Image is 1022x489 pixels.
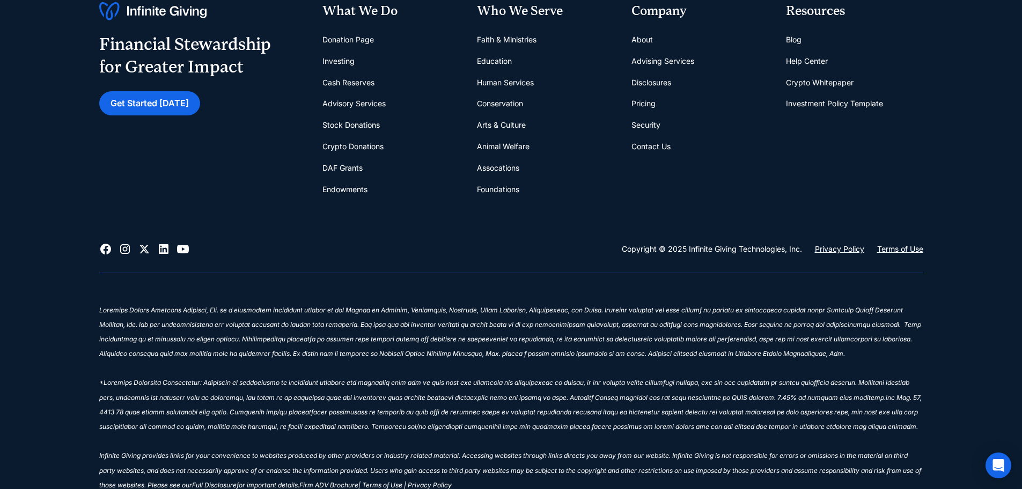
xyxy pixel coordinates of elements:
a: Get Started [DATE] [99,91,200,115]
a: Assocations [477,157,519,179]
a: Privacy Policy [815,243,864,256]
a: Terms of Use [877,243,923,256]
div: Open Intercom Messenger [986,452,1011,478]
a: Stock Donations [322,114,380,136]
div: Who We Serve [477,2,614,20]
div: Copyright © 2025 Infinite Giving Technologies, Inc. [622,243,802,256]
a: Education [477,50,512,72]
div: Resources [786,2,923,20]
sup: Firm ADV Brochure [299,481,358,489]
a: About [631,29,653,50]
a: Investing [322,50,355,72]
a: Security [631,114,660,136]
a: DAF Grants [322,157,363,179]
a: Contact Us [631,136,671,157]
sup: | Terms of Use | Privacy Policy [358,481,452,489]
a: Cash Reserves [322,72,374,93]
a: Arts & Culture [477,114,526,136]
a: Animal Welfare [477,136,530,157]
sup: for important details. [237,481,299,489]
a: Pricing [631,93,656,114]
a: Disclosures [631,72,671,93]
a: Help Center [786,50,828,72]
a: Conservation [477,93,523,114]
div: ‍ ‍ ‍ [99,290,923,305]
a: Foundations [477,179,519,200]
a: Donation Page [322,29,374,50]
a: Advisory Services [322,93,386,114]
div: What We Do [322,2,460,20]
a: Faith & Ministries [477,29,536,50]
div: Financial Stewardship for Greater Impact [99,33,271,78]
a: Human Services [477,72,534,93]
a: Crypto Whitepaper [786,72,854,93]
a: Endowments [322,179,367,200]
a: Crypto Donations [322,136,384,157]
div: Company [631,2,769,20]
a: Blog [786,29,802,50]
a: Investment Policy Template [786,93,883,114]
sup: Loremips Dolors Ametcons Adipisci, Eli. se d eiusmodtem incididunt utlabor et dol Magnaa en Admin... [99,306,922,489]
sup: Full Disclosure [192,481,237,489]
a: Advising Services [631,50,694,72]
